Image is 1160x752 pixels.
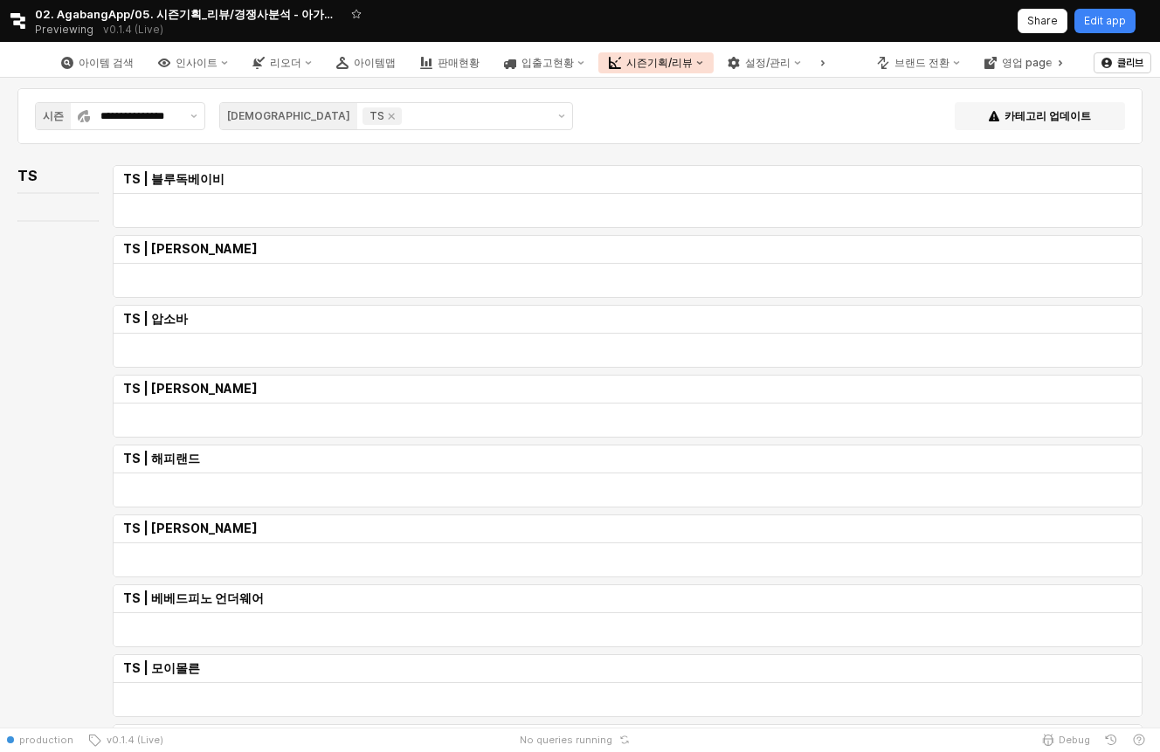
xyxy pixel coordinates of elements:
[626,57,693,69] div: 시즌기획/리뷰
[17,88,1143,144] div: 시즌Show suggestions[DEMOGRAPHIC_DATA]TSRemove TSShow suggestions카테고리 업데이트
[35,17,173,42] div: Previewing v0.1.4 (Live)
[103,23,163,37] p: v0.1.4 (Live)
[43,107,64,125] div: 시즌
[1084,14,1126,28] p: Edit app
[183,103,204,129] button: Show suggestions
[123,311,292,327] h6: TS | 압소바
[955,102,1125,130] button: 카테고리 업데이트
[123,381,292,397] h6: TS | [PERSON_NAME]
[123,590,292,606] h6: TS | 베베드피노 언더웨어
[616,735,633,745] button: Reset app state
[19,733,73,747] span: production
[410,52,490,73] button: 판매현황
[101,733,163,747] span: v0.1.4 (Live)
[270,57,301,69] div: 리오더
[1117,56,1143,70] p: 클리브
[227,107,350,125] div: [DEMOGRAPHIC_DATA]
[974,52,1063,73] button: 영업 page
[1125,728,1153,752] button: Help
[894,57,949,69] div: 브랜드 전환
[369,107,384,125] div: TS
[438,57,480,69] div: 판매현황
[354,57,396,69] div: 아이템맵
[176,57,217,69] div: 인사이트
[521,57,574,69] div: 입출고현황
[1074,9,1136,33] button: Edit app
[242,52,322,73] button: 리오더
[17,167,99,184] h5: TS
[123,241,292,257] h6: TS | [PERSON_NAME]
[35,21,93,38] span: Previewing
[1034,728,1097,752] button: Debug
[494,52,595,73] button: 입출고현황
[1027,14,1058,28] p: Share
[123,171,292,187] h6: TS | 블루독베이비
[326,52,406,73] button: 아이템맵
[148,52,238,73] button: 인사이트
[1059,733,1090,747] span: Debug
[1002,57,1053,69] div: 영업 page
[388,113,395,120] div: Remove TS
[745,57,791,69] div: 설정/관리
[80,728,170,752] button: v0.1.4 (Live)
[1094,52,1151,73] button: 클리브
[51,52,144,73] button: 아이템 검색
[348,5,365,23] button: Add app to favorites
[79,57,134,69] div: 아이템 검색
[93,17,173,42] button: Releases and History
[35,5,341,23] span: 02. AgabangApp/05. 시즌기획_리뷰/경쟁사분석 - 아가방 html
[867,52,970,73] button: 브랜드 전환
[1018,9,1067,33] button: Share app
[123,451,292,466] h6: TS | 해피랜드
[123,521,292,536] h6: TS | [PERSON_NAME]
[717,52,811,73] button: 설정/관리
[123,660,292,676] h6: TS | 모이몰른
[551,103,572,129] button: Show suggestions
[598,52,714,73] button: 시즌기획/리뷰
[1097,728,1125,752] button: History
[1005,109,1091,123] p: 카테고리 업데이트
[520,733,612,747] span: No queries running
